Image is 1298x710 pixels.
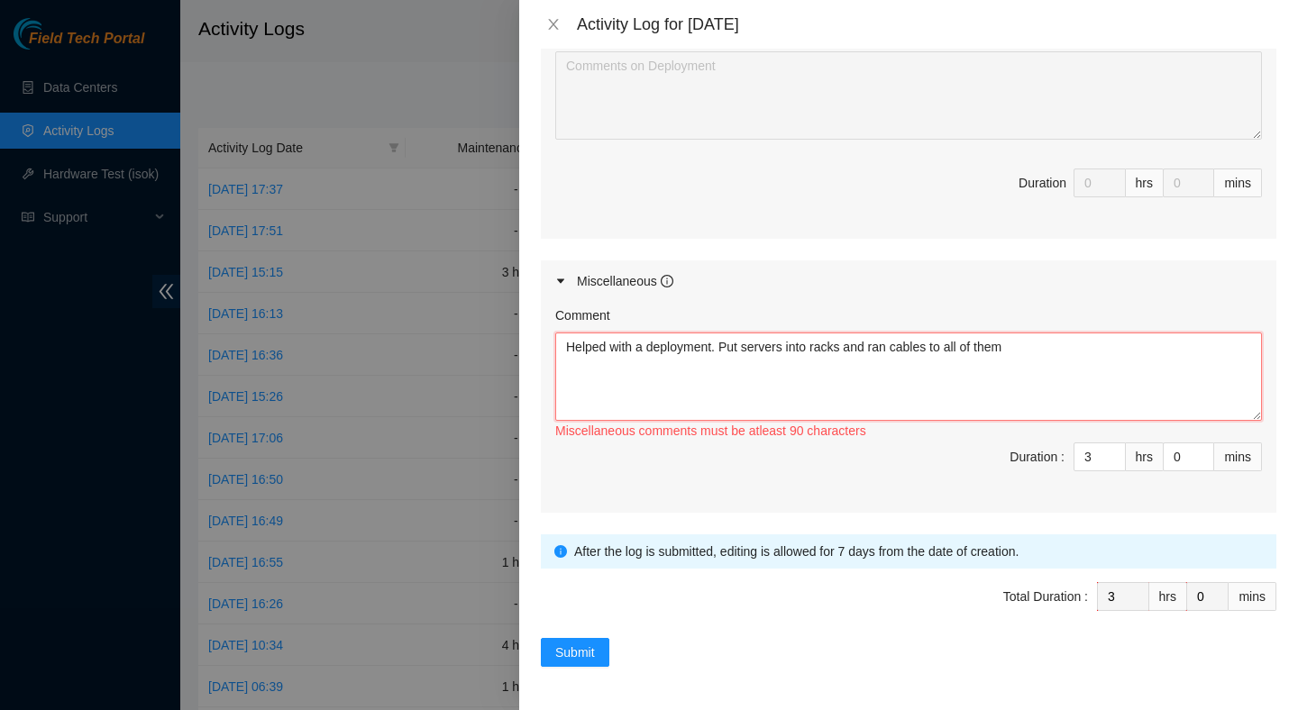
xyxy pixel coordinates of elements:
[1003,587,1088,606] div: Total Duration :
[577,14,1276,34] div: Activity Log for [DATE]
[1214,168,1262,197] div: mins
[541,16,566,33] button: Close
[1126,442,1164,471] div: hrs
[1229,582,1276,611] div: mins
[1019,173,1066,193] div: Duration
[661,275,673,287] span: info-circle
[555,421,1262,441] div: Miscellaneous comments must be atleast 90 characters
[555,51,1262,140] textarea: Comment
[541,638,609,667] button: Submit
[555,276,566,287] span: caret-right
[546,17,561,32] span: close
[1126,168,1164,197] div: hrs
[577,271,673,291] div: Miscellaneous
[541,260,1276,302] div: Miscellaneous info-circle
[1149,582,1187,611] div: hrs
[1010,447,1065,467] div: Duration :
[1214,442,1262,471] div: mins
[555,642,595,662] span: Submit
[554,545,567,558] span: info-circle
[555,332,1262,421] textarea: Comment
[574,542,1263,561] div: After the log is submitted, editing is allowed for 7 days from the date of creation.
[555,305,610,325] label: Comment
